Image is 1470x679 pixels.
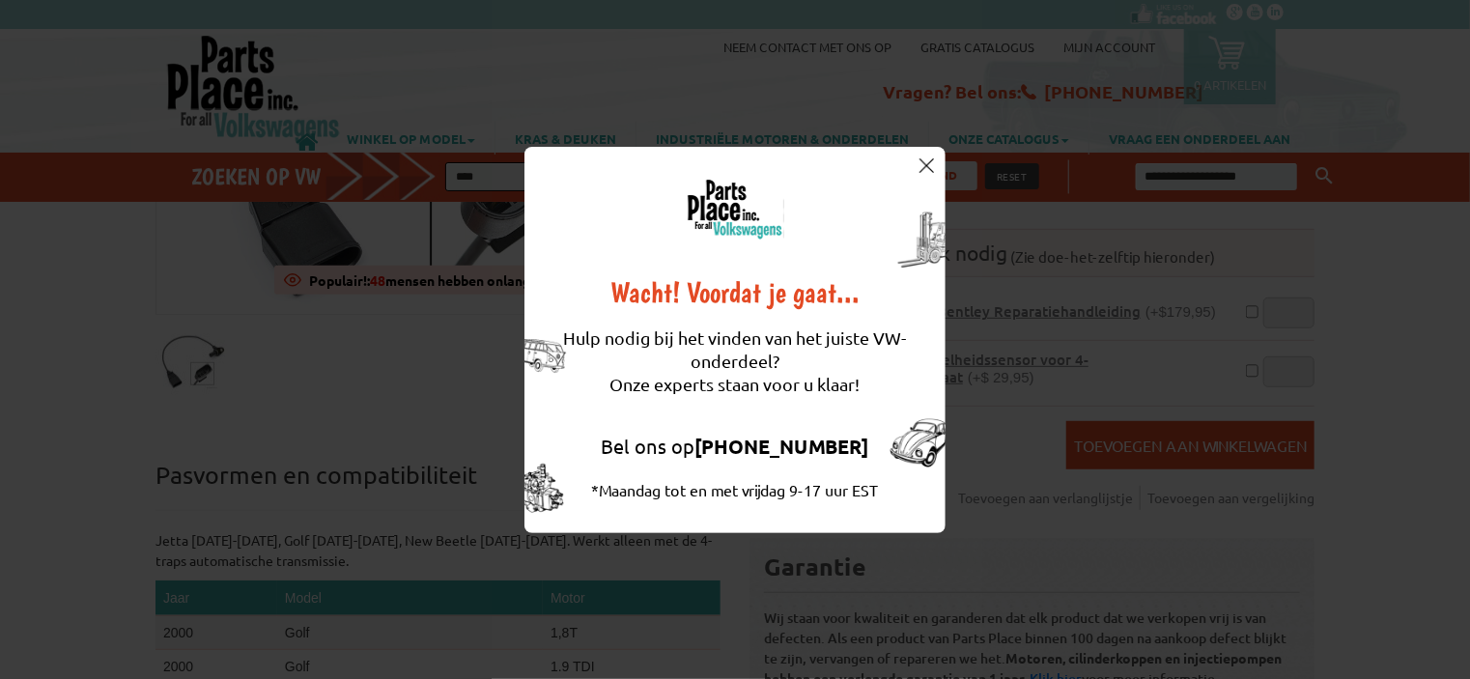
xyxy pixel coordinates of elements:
[919,158,934,173] img: dichtbij
[695,434,869,459] font: [PHONE_NUMBER]
[602,434,869,458] a: Bel ons op[PHONE_NUMBER]
[564,327,907,371] font: Hulp nodig bij het vinden van het juiste VW-onderdeel?
[686,179,784,240] img: logo
[602,434,695,458] font: Bel ons op
[610,275,860,309] font: Wacht! Voordat je gaat...
[592,480,879,499] font: *Maandag tot en met vrijdag 9-17 uur EST
[610,374,861,394] font: Onze experts staan ​​voor u klaar!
